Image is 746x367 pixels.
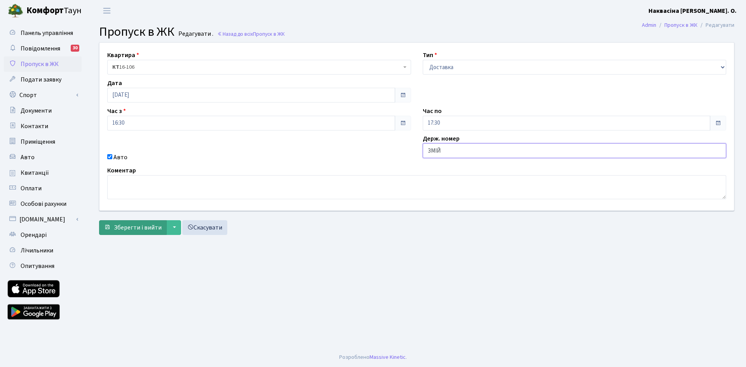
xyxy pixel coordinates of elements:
[112,63,119,71] b: КТ
[21,60,59,68] span: Пропуск в ЖК
[107,78,122,88] label: Дата
[4,227,82,243] a: Орендарі
[71,45,79,52] div: 30
[4,118,82,134] a: Контакти
[253,30,285,38] span: Пропуск в ЖК
[423,143,727,158] input: AA0001AA
[4,72,82,87] a: Подати заявку
[4,103,82,118] a: Документи
[114,223,162,232] span: Зберегти і вийти
[4,56,82,72] a: Пропуск в ЖК
[112,63,401,71] span: <b>КТ</b>&nbsp;&nbsp;&nbsp;&nbsp;16-106
[217,30,285,38] a: Назад до всіхПропуск в ЖК
[4,212,82,227] a: [DOMAIN_NAME]
[648,6,737,16] a: Наквасіна [PERSON_NAME]. О.
[97,4,117,17] button: Переключити навігацію
[4,196,82,212] a: Особові рахунки
[4,181,82,196] a: Оплати
[423,50,437,60] label: Тип
[423,106,442,116] label: Час по
[4,25,82,41] a: Панель управління
[21,200,66,208] span: Особові рахунки
[664,21,697,29] a: Пропуск в ЖК
[4,41,82,56] a: Повідомлення30
[339,353,407,362] div: Розроблено .
[4,165,82,181] a: Квитанції
[26,4,64,17] b: Комфорт
[4,150,82,165] a: Авто
[4,87,82,103] a: Спорт
[21,122,48,130] span: Контакти
[177,30,213,38] small: Редагувати .
[21,184,42,193] span: Оплати
[26,4,82,17] span: Таун
[182,220,227,235] a: Скасувати
[107,60,411,75] span: <b>КТ</b>&nbsp;&nbsp;&nbsp;&nbsp;16-106
[648,7,737,15] b: Наквасіна [PERSON_NAME]. О.
[370,353,406,361] a: Massive Kinetic
[107,106,126,116] label: Час з
[630,17,746,33] nav: breadcrumb
[107,166,136,175] label: Коментар
[21,153,35,162] span: Авто
[99,23,174,41] span: Пропуск в ЖК
[423,134,460,143] label: Держ. номер
[21,137,55,146] span: Приміщення
[21,246,53,255] span: Лічильники
[113,153,127,162] label: Авто
[21,169,49,177] span: Квитанції
[8,3,23,19] img: logo.png
[21,75,61,84] span: Подати заявку
[21,106,52,115] span: Документи
[107,50,139,60] label: Квартира
[4,243,82,258] a: Лічильники
[4,258,82,274] a: Опитування
[99,220,167,235] button: Зберегти і вийти
[21,44,60,53] span: Повідомлення
[21,29,73,37] span: Панель управління
[21,231,47,239] span: Орендарі
[4,134,82,150] a: Приміщення
[21,262,54,270] span: Опитування
[642,21,656,29] a: Admin
[697,21,734,30] li: Редагувати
